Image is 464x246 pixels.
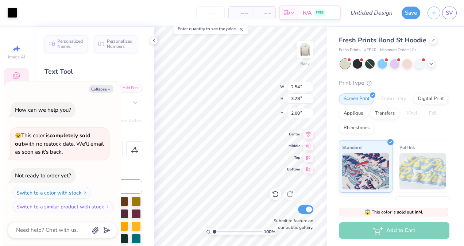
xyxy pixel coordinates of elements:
div: Embroidery [376,93,411,104]
div: Print Type [339,79,449,87]
span: N/A [303,9,312,17]
button: Switch to a color with stock [12,187,91,199]
button: Save [402,7,420,19]
strong: sold out in M [397,209,422,215]
span: Image AI [8,54,25,60]
span: FREE [316,10,324,15]
span: Middle [287,143,300,149]
span: Fresh Prints [339,47,360,53]
span: Center [287,132,300,137]
div: Vinyl [402,108,422,119]
label: Submit to feature on our public gallery. [270,218,313,231]
span: 😵 [15,132,21,139]
div: Add Font [113,84,142,92]
button: Collapse [89,85,113,93]
div: How can we help you? [15,106,71,114]
span: # FP20 [364,47,376,53]
span: Standard [342,143,361,151]
img: Switch to a similar product with stock [105,204,110,209]
span: Top [287,155,300,160]
div: Foil [424,108,441,119]
div: Applique [339,108,368,119]
input: – – [196,6,225,19]
img: Switch to a color with stock [83,191,87,195]
a: SV [442,7,457,19]
img: Puff Ink [399,153,446,189]
strong: completely sold out [15,132,90,147]
span: This color is . [364,209,423,215]
span: 100 % [264,228,275,235]
span: Personalized Numbers [107,39,133,49]
input: Untitled Design [344,5,398,20]
span: Personalized Names [57,39,83,49]
div: Enter quantity to see the price. [174,24,248,34]
div: Rhinestones [339,123,374,134]
img: Standard [342,153,389,189]
div: Screen Print [339,93,374,104]
span: – – [256,9,271,17]
div: Text Tool [45,67,142,77]
div: Digital Print [413,93,449,104]
span: Puff Ink [399,143,415,151]
div: Transfers [370,108,399,119]
span: Metallic & Glitter Ink [399,200,442,207]
span: – – [233,9,248,17]
button: Switch to a similar product with stock [12,201,114,212]
span: Neon Ink [342,200,360,207]
div: Not ready to order yet? [15,172,71,179]
span: 😱 [364,209,371,216]
span: This color is with no restock date. We'll email as soon as it's back. [15,132,104,155]
span: SV [446,9,453,17]
img: Back [298,42,312,57]
span: Fresh Prints Bond St Hoodie [339,36,426,45]
span: Minimum Order: 12 + [380,47,417,53]
span: Bottom [287,167,300,172]
div: Back [300,61,310,67]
